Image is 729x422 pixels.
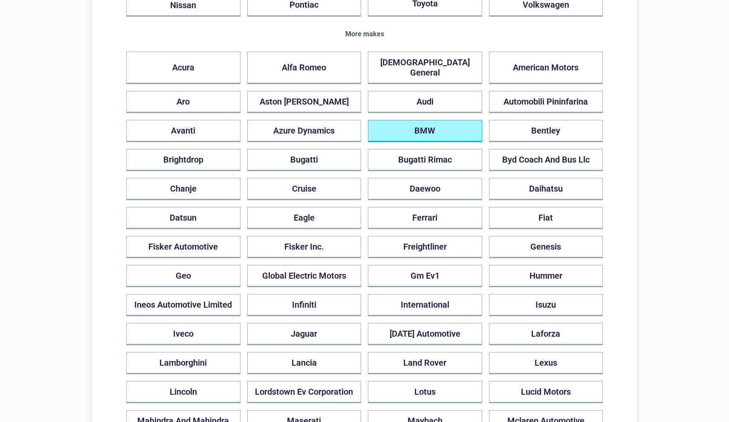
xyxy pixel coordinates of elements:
[489,381,603,403] button: Lucid Motors
[489,52,603,84] button: American Motors
[126,323,240,345] button: Iveco
[368,236,482,258] button: Freightliner
[368,294,482,316] button: International
[368,120,482,142] button: BMW
[126,120,240,142] button: Avanti
[247,207,362,229] button: Eagle
[368,178,482,200] button: Daewoo
[489,294,603,316] button: Isuzu
[247,265,362,287] button: Global Electric Motors
[489,149,603,171] button: Byd Coach And Bus Llc
[247,120,362,142] button: Azure Dynamics
[126,207,240,229] button: Datsun
[247,294,362,316] button: Infiniti
[247,52,362,84] button: Alfa Romeo
[126,91,240,113] button: Aro
[126,52,240,84] button: Acura
[126,236,240,258] button: Fisker Automotive
[489,207,603,229] button: Fiat
[126,265,240,287] button: Geo
[489,91,603,113] button: Automobili Pininfarina
[489,323,603,345] button: Laforza
[368,352,482,374] button: Land Rover
[368,91,482,113] button: Audi
[368,381,482,403] button: Lotus
[247,323,362,345] button: Jaguar
[247,236,362,258] button: Fisker Inc.
[126,149,240,171] button: Brightdrop
[126,294,240,316] button: Ineos Automotive Limited
[247,149,362,171] button: Bugatti
[126,352,240,374] button: Lamborghini
[368,149,482,171] button: Bugatti Rimac
[489,236,603,258] button: Genesis
[126,178,240,200] button: Chanje
[368,265,482,287] button: Gm Ev1
[368,52,482,84] button: [DEMOGRAPHIC_DATA] General
[126,30,603,38] div: More makes
[489,352,603,374] button: Lexus
[247,178,362,200] button: Cruise
[489,178,603,200] button: Daihatsu
[368,207,482,229] button: Ferrari
[489,265,603,287] button: Hummer
[368,323,482,345] button: [DATE] Automotive
[489,120,603,142] button: Bentley
[247,352,362,374] button: Lancia
[126,381,240,403] button: Lincoln
[247,91,362,113] button: Aston [PERSON_NAME]
[247,381,362,403] button: Lordstown Ev Corporation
